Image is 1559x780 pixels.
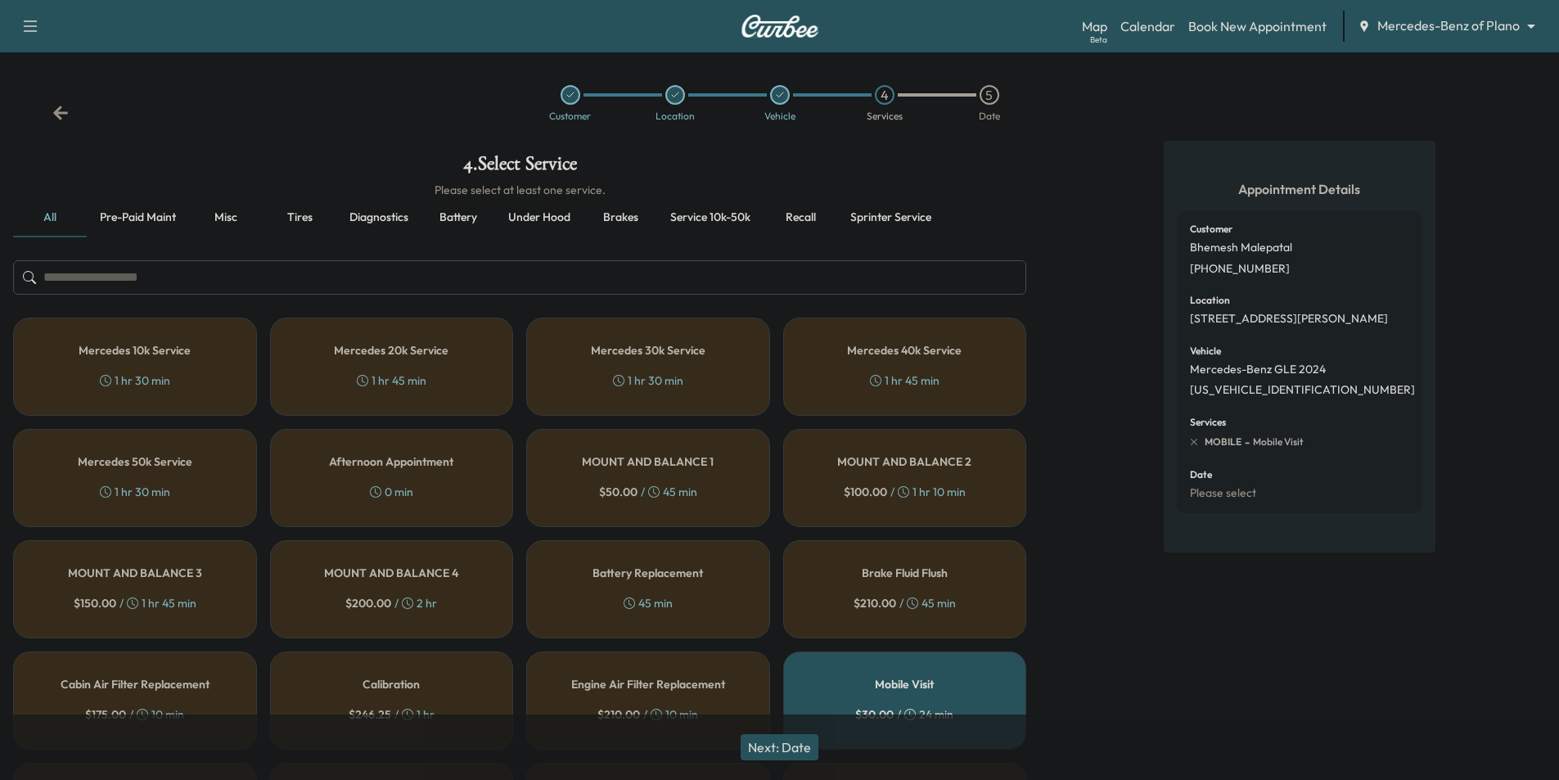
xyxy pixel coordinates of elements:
[13,182,1026,198] h6: Please select at least one service.
[847,345,962,356] h5: Mercedes 40k Service
[421,198,495,237] button: Battery
[13,198,87,237] button: all
[349,706,391,723] span: $ 246.25
[1177,180,1422,198] h5: Appointment Details
[74,595,196,611] div: / 1 hr 45 min
[13,154,1026,182] h1: 4 . Select Service
[855,706,894,723] span: $ 30.00
[324,567,458,579] h5: MOUNT AND BALANCE 4
[599,484,638,500] span: $ 50.00
[345,595,437,611] div: / 2 hr
[741,734,818,760] button: Next: Date
[1190,417,1226,427] h6: Services
[875,679,934,690] h5: Mobile Visit
[867,111,903,121] div: Services
[583,198,657,237] button: Brakes
[79,345,191,356] h5: Mercedes 10k Service
[1120,16,1175,36] a: Calendar
[370,484,413,500] div: 0 min
[349,706,435,723] div: / 1 hr
[1190,383,1415,398] p: [US_VEHICLE_IDENTIFICATION_NUMBER]
[1188,16,1327,36] a: Book New Appointment
[334,345,448,356] h5: Mercedes 20k Service
[52,105,69,121] div: Back
[1190,295,1230,305] h6: Location
[68,567,202,579] h5: MOUNT AND BALANCE 3
[656,111,695,121] div: Location
[741,15,819,38] img: Curbee Logo
[329,456,453,467] h5: Afternoon Appointment
[979,111,1000,121] div: Date
[1190,262,1290,277] p: [PHONE_NUMBER]
[862,567,948,579] h5: Brake Fluid Flush
[597,706,698,723] div: / 10 min
[263,198,336,237] button: Tires
[870,372,939,389] div: 1 hr 45 min
[85,706,126,723] span: $ 175.00
[875,85,894,105] div: 4
[74,595,116,611] span: $ 150.00
[837,198,944,237] button: Sprinter service
[1241,434,1250,450] span: -
[549,111,591,121] div: Customer
[1250,435,1304,449] span: Mobile Visit
[357,372,426,389] div: 1 hr 45 min
[1190,224,1232,234] h6: Customer
[624,595,673,611] div: 45 min
[1190,486,1256,501] p: Please select
[980,85,999,105] div: 5
[613,372,683,389] div: 1 hr 30 min
[1205,435,1241,449] span: MOBILE
[1190,312,1388,327] p: [STREET_ADDRESS][PERSON_NAME]
[345,595,391,611] span: $ 200.00
[844,484,887,500] span: $ 100.00
[1082,16,1107,36] a: MapBeta
[764,198,837,237] button: Recall
[571,679,725,690] h5: Engine Air Filter Replacement
[591,345,705,356] h5: Mercedes 30k Service
[599,484,697,500] div: / 45 min
[597,706,640,723] span: $ 210.00
[61,679,210,690] h5: Cabin Air Filter Replacement
[1090,34,1107,46] div: Beta
[1377,16,1520,35] span: Mercedes-Benz of Plano
[100,372,170,389] div: 1 hr 30 min
[87,198,189,237] button: Pre-paid maint
[100,484,170,500] div: 1 hr 30 min
[764,111,795,121] div: Vehicle
[844,484,966,500] div: / 1 hr 10 min
[854,595,896,611] span: $ 210.00
[854,595,956,611] div: / 45 min
[363,679,420,690] h5: Calibration
[657,198,764,237] button: Service 10k-50k
[593,567,703,579] h5: Battery Replacement
[189,198,263,237] button: Misc
[837,456,971,467] h5: MOUNT AND BALANCE 2
[336,198,421,237] button: Diagnostics
[582,456,714,467] h5: MOUNT AND BALANCE 1
[855,706,953,723] div: / 24 min
[13,198,1026,237] div: basic tabs example
[78,456,192,467] h5: Mercedes 50k Service
[1190,363,1326,377] p: Mercedes-Benz GLE 2024
[1190,241,1292,255] p: Bhemesh Malepatal
[85,706,184,723] div: / 10 min
[1190,346,1221,356] h6: Vehicle
[1190,470,1212,480] h6: Date
[495,198,583,237] button: Under hood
